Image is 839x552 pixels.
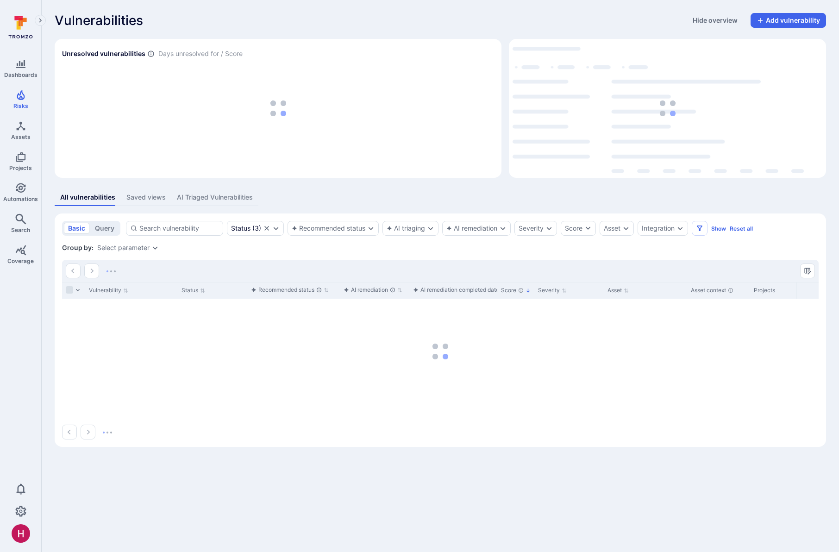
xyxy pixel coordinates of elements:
button: Sort by Vulnerability [89,287,128,294]
img: Loading... [103,432,112,433]
button: Expand dropdown [427,225,434,232]
img: Loading... [106,270,116,272]
button: AI triaging [387,225,425,232]
button: Hide overview [687,13,743,28]
div: Harshil Parikh [12,524,30,543]
button: Expand dropdown [499,225,507,232]
div: Score [565,224,582,233]
span: Risks [13,102,28,109]
button: basic [64,223,89,234]
button: Severity [519,225,544,232]
img: ACg8ocKzQzwPSwOZT_k9C736TfcBpCStqIZdMR9gXOhJgTaH9y_tsw=s96-c [12,524,30,543]
button: Expand dropdown [622,225,630,232]
input: Search vulnerability [139,224,219,233]
button: Sort by function(){return k.createElement(fN.A,{direction:"row",alignItems:"center",gap:4},k.crea... [344,286,402,294]
button: query [91,223,119,234]
div: Top integrations by vulnerabilities [509,39,826,178]
span: Vulnerabilities [55,13,143,28]
button: Sort by Status [182,287,205,294]
div: Automatically discovered context associated with the asset [728,288,733,293]
div: grouping parameters [97,244,159,251]
button: Go to the previous page [62,425,77,439]
button: Show [711,225,726,232]
h2: Unresolved vulnerabilities [62,49,145,58]
span: Select all rows [66,286,73,294]
button: Select parameter [97,244,150,251]
button: Sort by function(){return k.createElement(fN.A,{direction:"row",alignItems:"center",gap:4},k.crea... [413,286,506,294]
span: Automations [3,195,38,202]
span: Dashboards [4,71,38,78]
img: Loading... [660,100,676,116]
button: Add vulnerability [751,13,826,28]
div: assets tabs [55,189,826,206]
button: Sort by Score [501,287,531,294]
button: Sort by Severity [538,287,567,294]
i: Expand navigation menu [37,17,44,25]
button: Manage columns [800,263,815,278]
button: Expand dropdown [676,225,684,232]
button: Expand dropdown [151,244,159,251]
div: AI remediation completed date [413,285,499,295]
div: Recommended status [251,285,322,295]
button: Go to the next page [81,425,95,439]
span: Days unresolved for / Score [158,49,243,59]
button: Go to the previous page [66,263,81,278]
div: Saved views [126,193,166,202]
div: The vulnerability score is based on the parameters defined in the settings [518,288,524,293]
button: Reset all [730,225,753,232]
div: AI Triaged Vulnerabilities [177,193,253,202]
button: Recommended status [292,225,365,232]
div: Asset context [691,286,746,295]
button: Integration [642,225,675,232]
div: loading spinner [513,43,822,174]
span: Coverage [7,257,34,264]
button: Asset [604,225,620,232]
p: Sorted by: Highest first [526,286,531,295]
button: Sort by Asset [607,287,629,294]
div: Status [231,225,250,232]
div: AI remediation [344,285,395,295]
span: Search [11,226,30,233]
button: Score [561,221,596,236]
div: All vulnerabilities [60,193,115,202]
span: Projects [9,164,32,171]
button: Status(3) [231,225,261,232]
button: Expand navigation menu [35,15,46,26]
span: Assets [11,133,31,140]
button: Go to the next page [84,263,99,278]
span: Group by: [62,243,94,252]
button: Expand dropdown [367,225,375,232]
span: Number of vulnerabilities in status ‘Open’ ‘Triaged’ and ‘In process’ divided by score and scanne... [147,49,155,59]
button: AI remediation [446,225,497,232]
div: ( 3 ) [231,225,261,232]
button: Expand dropdown [272,225,280,232]
button: Clear selection [263,225,270,232]
button: Filters [692,221,708,236]
button: Sort by function(){return k.createElement(fN.A,{direction:"row",alignItems:"center",gap:4},k.crea... [251,286,329,294]
button: Expand dropdown [545,225,553,232]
